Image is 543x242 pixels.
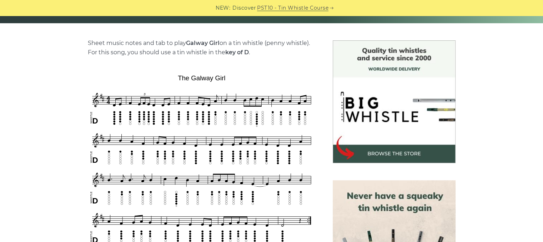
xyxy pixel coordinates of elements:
[216,4,230,12] span: NEW:
[186,40,220,46] strong: Galway Girl
[232,4,256,12] span: Discover
[88,39,316,57] p: Sheet music notes and tab to play on a tin whistle (penny whistle). For this song, you should use...
[225,49,249,56] strong: key of D
[257,4,328,12] a: PST10 - Tin Whistle Course
[333,40,456,163] img: BigWhistle Tin Whistle Store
